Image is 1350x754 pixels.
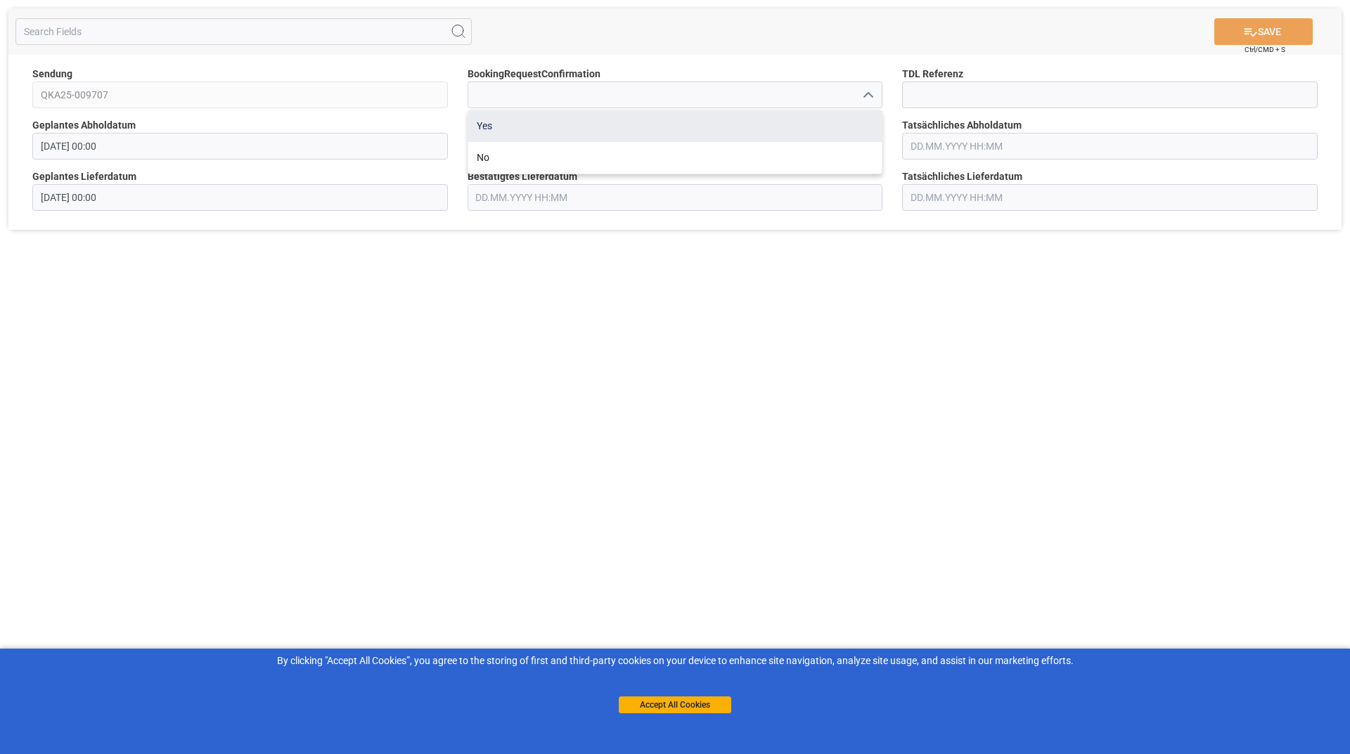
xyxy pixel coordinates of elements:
[619,696,731,713] button: Accept All Cookies
[902,169,1022,184] span: Tatsächliches Lieferdatum
[32,184,448,211] input: DD.MM.YYYY HH:MM
[468,110,882,142] div: Yes
[902,184,1318,211] input: DD.MM.YYYY HH:MM
[1245,44,1285,55] span: Ctrl/CMD + S
[468,67,600,82] span: BookingRequestConfirmation
[32,133,448,160] input: DD.MM.YYYY HH:MM
[468,169,577,184] span: Bestätigtes Lieferdatum
[902,133,1318,160] input: DD.MM.YYYY HH:MM
[468,142,882,174] div: No
[32,67,72,82] span: Sendung
[32,169,136,184] span: Geplantes Lieferdatum
[902,118,1022,133] span: Tatsächliches Abholdatum
[1214,18,1313,45] button: SAVE
[10,654,1340,668] div: By clicking "Accept All Cookies”, you agree to the storing of first and third-party cookies on yo...
[32,118,136,133] span: Geplantes Abholdatum
[902,67,963,82] span: TDL Referenz
[15,18,472,45] input: Search Fields
[856,84,877,106] button: close menu
[468,184,883,211] input: DD.MM.YYYY HH:MM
